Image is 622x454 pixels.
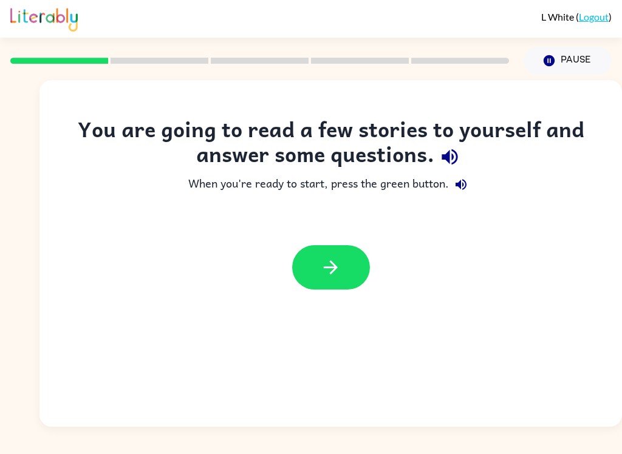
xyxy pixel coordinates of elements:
div: You are going to read a few stories to yourself and answer some questions. [64,117,598,172]
a: Logout [579,11,609,22]
div: When you're ready to start, press the green button. [64,172,598,197]
div: ( ) [541,11,612,22]
button: Pause [524,47,612,75]
img: Literably [10,5,78,32]
span: L White [541,11,576,22]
